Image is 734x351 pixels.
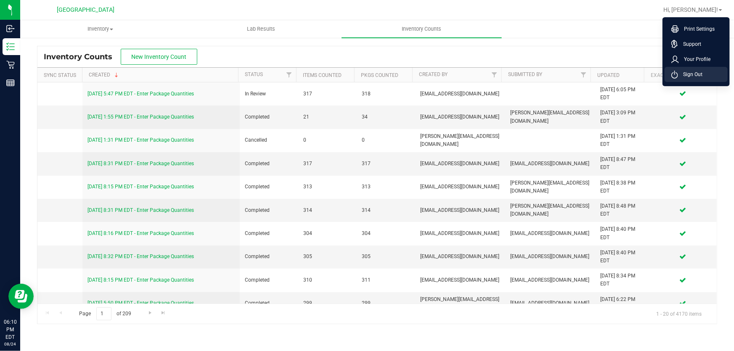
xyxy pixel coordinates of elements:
span: Completed [245,299,293,307]
span: 314 [303,206,352,214]
div: [DATE] 8:40 PM EDT [600,249,644,265]
span: 313 [362,183,410,191]
span: Completed [245,230,293,238]
span: Completed [245,113,293,121]
span: 317 [303,90,352,98]
a: Inventory Counts [342,20,502,38]
span: [EMAIL_ADDRESS][DOMAIN_NAME] [510,299,590,307]
span: Your Profile [679,55,710,63]
span: Inventory Counts [44,52,121,61]
span: 317 [362,160,410,168]
span: Support [678,40,701,48]
a: [DATE] 8:31 PM EDT - Enter Package Quantities [87,207,194,213]
div: [DATE] 8:47 PM EDT [600,156,644,172]
a: [DATE] 5:50 PM EDT - Enter Package Quantities [87,300,194,306]
a: [DATE] 8:15 PM EDT - Enter Package Quantities [87,184,194,190]
div: [DATE] 1:31 PM EDT [600,132,644,148]
span: [PERSON_NAME][EMAIL_ADDRESS][DOMAIN_NAME] [420,132,500,148]
span: Completed [245,206,293,214]
span: [EMAIL_ADDRESS][DOMAIN_NAME] [510,160,590,168]
span: 34 [362,113,410,121]
span: [EMAIL_ADDRESS][DOMAIN_NAME] [420,253,500,261]
span: [EMAIL_ADDRESS][DOMAIN_NAME] [510,276,590,284]
div: [DATE] 6:05 PM EDT [600,86,644,102]
span: Completed [245,160,293,168]
span: 304 [303,230,352,238]
span: [EMAIL_ADDRESS][DOMAIN_NAME] [420,113,500,121]
a: [DATE] 1:55 PM EDT - Enter Package Quantities [87,114,194,120]
span: 1 - 20 of 4170 items [649,307,708,320]
span: [EMAIL_ADDRESS][DOMAIN_NAME] [510,253,590,261]
span: Completed [245,276,293,284]
span: Lab Results [236,25,286,33]
span: 305 [303,253,352,261]
span: 318 [362,90,410,98]
span: [GEOGRAPHIC_DATA] [57,6,115,13]
a: Created [89,72,120,78]
span: [PERSON_NAME][EMAIL_ADDRESS][DOMAIN_NAME] [510,202,590,218]
span: 311 [362,276,410,284]
a: Filter [577,68,591,82]
div: [DATE] 6:22 PM EDT [600,296,644,311]
span: 313 [303,183,352,191]
div: [DATE] 8:40 PM EDT [600,225,644,241]
span: 21 [303,113,352,121]
p: 06:10 PM EDT [4,318,16,341]
a: [DATE] 8:16 PM EDT - Enter Package Quantities [87,230,194,236]
th: Exact [644,68,711,82]
a: Status [245,71,263,77]
div: [DATE] 3:09 PM EDT [600,109,644,125]
span: [PERSON_NAME][EMAIL_ADDRESS][DOMAIN_NAME] [510,109,590,125]
a: [DATE] 5:47 PM EDT - Enter Package Quantities [87,91,194,97]
a: Items Counted [303,72,342,78]
a: [DATE] 8:15 PM EDT - Enter Package Quantities [87,277,194,283]
span: 0 [303,136,352,144]
button: New Inventory Count [121,49,197,65]
a: Support [671,40,724,48]
span: [EMAIL_ADDRESS][DOMAIN_NAME] [420,230,500,238]
span: 299 [303,299,352,307]
span: Inventory Counts [391,25,453,33]
span: Completed [245,183,293,191]
span: 305 [362,253,410,261]
iframe: Resource center [8,284,34,309]
span: In Review [245,90,293,98]
span: [EMAIL_ADDRESS][DOMAIN_NAME] [420,206,500,214]
span: 317 [303,160,352,168]
span: [PERSON_NAME][EMAIL_ADDRESS][DOMAIN_NAME] [420,296,500,311]
input: 1 [96,307,111,320]
span: [EMAIL_ADDRESS][DOMAIN_NAME] [420,90,500,98]
span: [PERSON_NAME][EMAIL_ADDRESS][DOMAIN_NAME] [510,179,590,195]
span: 310 [303,276,352,284]
a: Lab Results [181,20,342,38]
span: New Inventory Count [132,53,187,60]
span: Print Settings [679,25,715,33]
a: Go to the next page [144,307,156,319]
span: Completed [245,253,293,261]
span: Inventory [21,25,180,33]
inline-svg: Inbound [6,24,15,33]
span: 314 [362,206,410,214]
a: Created By [419,71,448,77]
span: Sign Out [678,70,702,79]
span: Cancelled [245,136,293,144]
inline-svg: Reports [6,79,15,87]
a: Pkgs Counted [361,72,398,78]
a: Go to the last page [157,307,170,319]
li: Sign Out [665,67,728,82]
span: [EMAIL_ADDRESS][DOMAIN_NAME] [510,230,590,238]
a: [DATE] 8:31 PM EDT - Enter Package Quantities [87,161,194,166]
a: Sync Status [44,72,76,78]
a: Updated [597,72,620,78]
div: [DATE] 8:38 PM EDT [600,179,644,195]
span: [EMAIL_ADDRESS][DOMAIN_NAME] [420,160,500,168]
a: Filter [488,68,501,82]
a: Submitted By [508,71,542,77]
span: 0 [362,136,410,144]
span: 299 [362,299,410,307]
div: [DATE] 8:34 PM EDT [600,272,644,288]
inline-svg: Retail [6,61,15,69]
span: Hi, [PERSON_NAME]! [663,6,718,13]
span: [EMAIL_ADDRESS][DOMAIN_NAME] [420,276,500,284]
a: [DATE] 1:31 PM EDT - Enter Package Quantities [87,137,194,143]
